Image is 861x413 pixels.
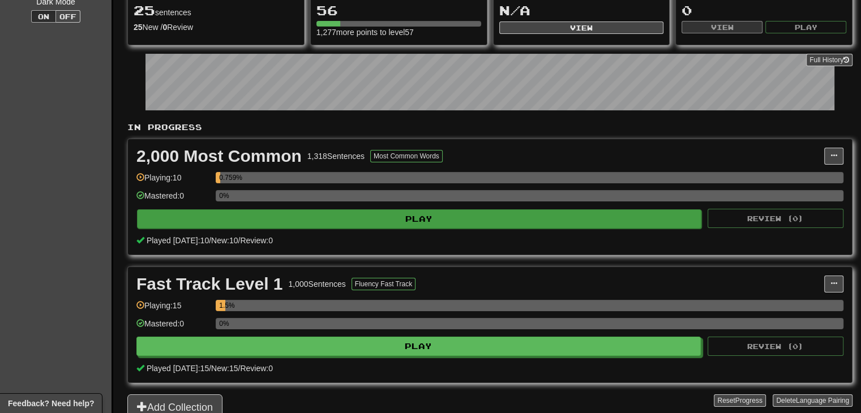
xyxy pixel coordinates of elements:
span: N/A [499,2,530,18]
button: Play [137,209,701,229]
button: Play [765,21,846,33]
button: View [499,21,664,34]
div: Playing: 10 [136,172,210,191]
span: / [238,364,241,373]
span: Review: 0 [240,364,273,373]
div: 1,000 Sentences [289,278,346,290]
div: sentences [134,3,298,18]
span: Language Pairing [796,397,849,405]
div: 0 [682,3,846,18]
button: Review (0) [708,209,843,228]
div: 0.759% [219,172,220,183]
button: On [31,10,56,23]
div: 1,318 Sentences [307,150,365,162]
button: Most Common Words [370,150,443,162]
span: Played [DATE]: 10 [147,236,209,245]
div: 1.5% [219,300,225,311]
a: Full History [806,54,853,66]
div: 1,277 more points to level 57 [316,27,481,38]
strong: 25 [134,23,143,32]
button: View [682,21,763,33]
button: Off [55,10,80,23]
div: Mastered: 0 [136,190,210,209]
span: New: 15 [211,364,238,373]
span: Open feedback widget [8,398,94,409]
span: / [209,236,211,245]
div: 2,000 Most Common [136,148,302,165]
span: Progress [735,397,763,405]
span: Review: 0 [240,236,273,245]
strong: 0 [162,23,167,32]
button: Review (0) [708,337,843,356]
p: In Progress [127,122,853,133]
span: 25 [134,2,155,18]
div: Playing: 15 [136,300,210,319]
span: / [209,364,211,373]
button: ResetProgress [714,394,765,407]
div: Mastered: 0 [136,318,210,337]
div: 56 [316,3,481,18]
div: New / Review [134,21,298,33]
span: / [238,236,241,245]
span: New: 10 [211,236,238,245]
button: Play [136,337,701,356]
button: Fluency Fast Track [352,278,415,290]
button: DeleteLanguage Pairing [773,394,853,407]
div: Fast Track Level 1 [136,276,283,292]
span: Played [DATE]: 15 [147,364,209,373]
